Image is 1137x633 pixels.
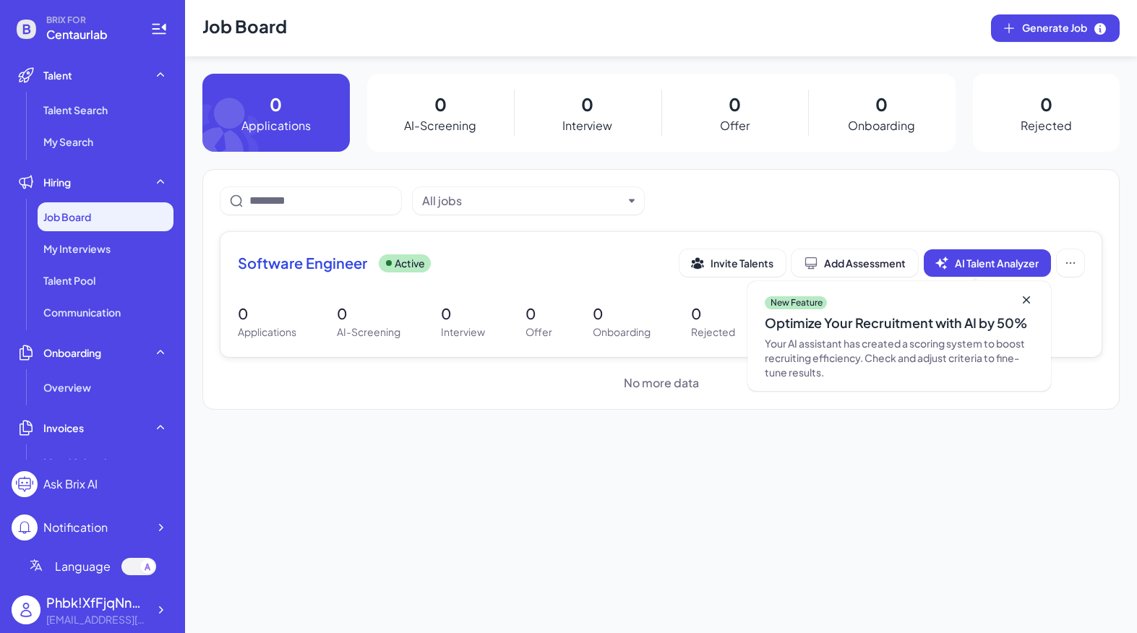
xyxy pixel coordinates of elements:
span: My Interviews [43,241,111,256]
span: Invite Talents [711,257,773,270]
span: No more data [624,374,699,392]
p: Offer [720,117,750,134]
p: 0 [593,303,651,324]
p: Rejected [1021,117,1072,134]
div: hchen862@gatech.edu [46,612,147,627]
span: Invoices [43,421,84,435]
p: Offer [525,324,552,340]
p: 0 [729,91,741,117]
div: Optimize Your Recruitment with AI by 50% [765,313,1034,333]
span: Generate Job [1022,20,1107,36]
div: All jobs [422,192,462,210]
p: Interview [562,117,612,134]
span: Talent Pool [43,273,95,288]
p: Applications [238,324,296,340]
span: BRIX FOR [46,14,133,26]
p: Onboarding [593,324,651,340]
button: All jobs [422,192,623,210]
p: AI-Screening [404,117,476,134]
span: Talent Search [43,103,108,117]
button: Add Assessment [791,249,918,277]
div: Your AI assistant has created a scoring system to boost recruiting efficiency. Check and adjust c... [765,336,1034,379]
button: Generate Job [991,14,1120,42]
span: Onboarding [43,345,101,360]
span: Job Board [43,210,91,224]
p: 0 [337,303,400,324]
p: Active [395,256,425,271]
span: Language [55,558,111,575]
p: 0 [525,303,552,324]
span: Talent [43,68,72,82]
span: Software Engineer [238,253,367,273]
p: 0 [434,91,447,117]
span: Monthly invoice [43,455,119,470]
p: New Feature [771,297,823,309]
p: 0 [1040,91,1052,117]
p: Onboarding [848,117,915,134]
span: My Search [43,134,93,149]
div: Notification [43,519,108,536]
p: 0 [691,303,735,324]
button: Invite Talents [679,249,786,277]
span: AI Talent Analyzer [955,257,1039,270]
div: Ask Brix AI [43,475,98,493]
span: Communication [43,305,121,319]
div: Phbk!XfFjqNnE6X [46,593,147,612]
p: 0 [875,91,888,117]
button: AI Talent Analyzer [924,249,1051,277]
img: user_logo.png [12,595,40,624]
p: 0 [441,303,485,324]
p: 0 [581,91,593,117]
div: Add Assessment [804,256,906,270]
span: Centaurlab [46,26,133,43]
p: Interview [441,324,485,340]
p: AI-Screening [337,324,400,340]
span: Hiring [43,175,71,189]
p: Rejected [691,324,735,340]
p: 0 [238,303,296,324]
span: Overview [43,380,91,395]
